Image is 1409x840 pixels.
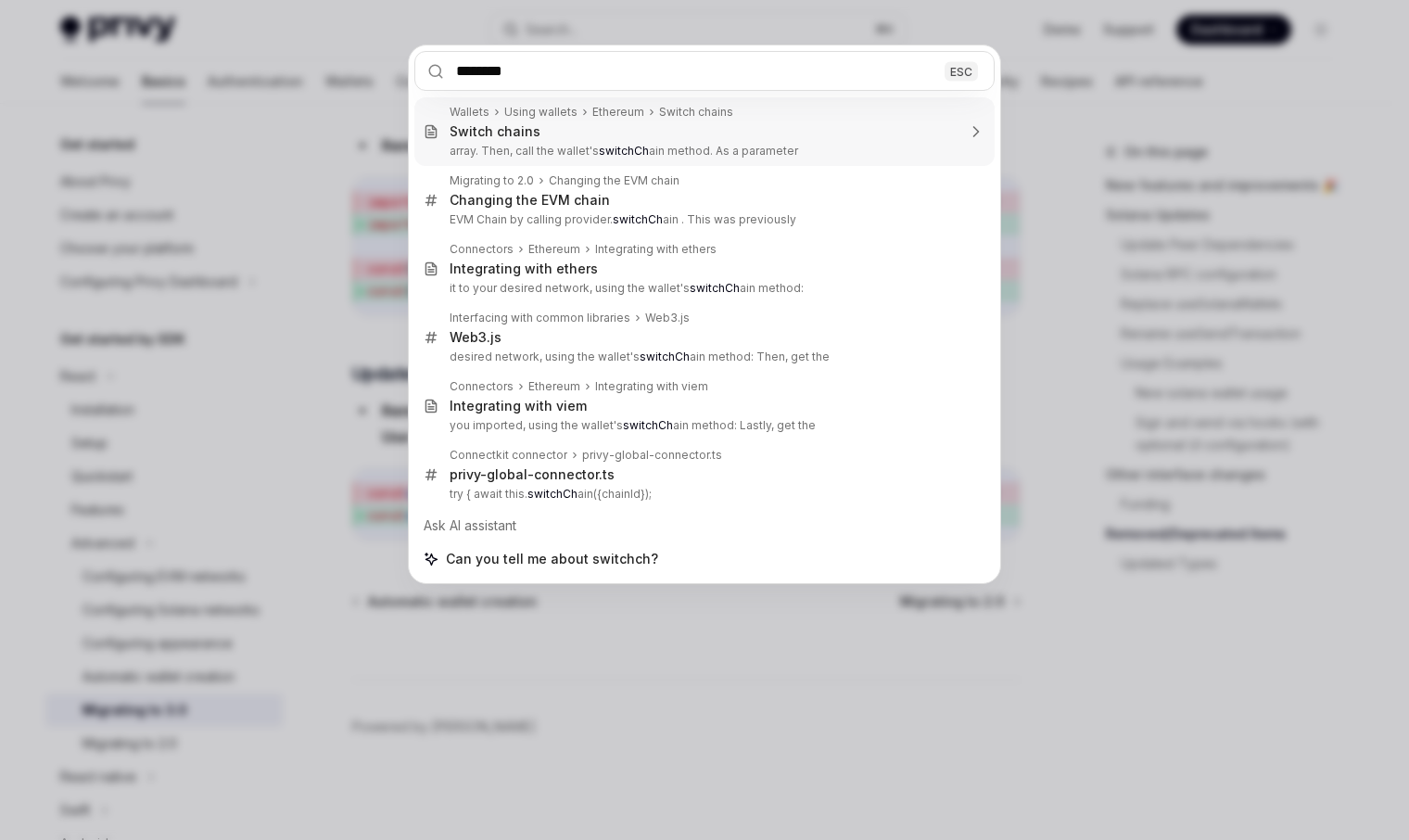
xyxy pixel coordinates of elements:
div: Ethereum [592,105,644,120]
div: Changing the EVM chain [450,192,610,209]
p: EVM Chain by calling provider. ain . This was previously [450,212,956,227]
div: Switch chains [659,105,733,120]
div: Ethereum [528,242,580,257]
b: switchCh [640,350,690,363]
div: Migrating to 2.0 [450,173,534,188]
div: Changing the EVM chain [549,173,679,188]
p: it to your desired network, using the wallet's ain method: [450,281,956,296]
div: Switch chains [450,123,540,140]
div: Ethereum [528,379,580,394]
div: Connectkit connector [450,448,567,463]
div: Using wallets [504,105,578,120]
b: switchCh [623,418,673,432]
p: try { await this. ain({chainId}); [450,487,956,502]
p: array. Then, call the wallet's ain method. As a parameter [450,144,956,159]
p: you imported, using the wallet's ain method: Lastly, get the [450,418,956,433]
div: Ask AI assistant [414,509,995,542]
div: Integrating with viem [450,398,587,414]
div: Wallets [450,105,489,120]
div: Web3.js [645,311,690,325]
b: switchCh [527,487,578,501]
b: switchCh [599,144,649,158]
div: Web3.js [450,329,501,346]
div: Connectors [450,379,514,394]
div: Connectors [450,242,514,257]
p: desired network, using the wallet's ain method: Then, get the [450,350,956,364]
div: privy-global-connector.ts [450,466,615,483]
div: Integrating with viem [595,379,708,394]
div: privy-global-connector.ts [582,448,722,463]
div: Integrating with ethers [595,242,717,257]
div: ESC [945,61,978,81]
span: Can you tell me about switchch? [446,550,658,568]
div: Interfacing with common libraries [450,311,630,325]
div: Integrating with ethers [450,261,598,277]
b: switchCh [690,281,740,295]
b: switchCh [613,212,663,226]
